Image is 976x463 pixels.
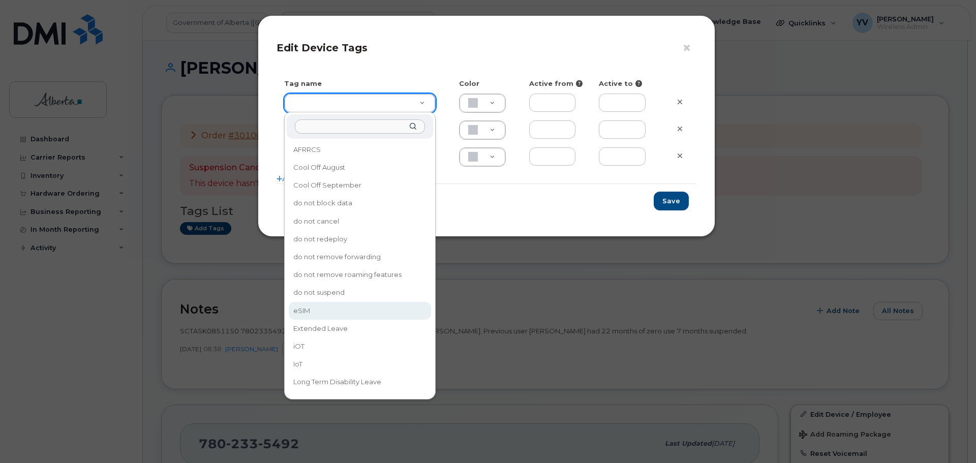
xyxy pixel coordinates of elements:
[290,338,430,354] div: iOT
[290,213,430,229] div: do not cancel
[290,231,430,247] div: do not redeploy
[290,356,430,372] div: IoT
[290,392,430,408] div: [GEOGRAPHIC_DATA]
[290,177,430,193] div: Cool Off September
[290,267,430,283] div: do not remove roaming features
[290,196,430,211] div: do not block data
[290,142,430,158] div: AFRRCS
[290,249,430,265] div: do not remove forwarding
[290,303,430,319] div: eSIM
[290,285,430,301] div: do not suspend
[290,160,430,175] div: Cool Off August
[290,321,430,336] div: Extended Leave
[290,375,430,390] div: Long Term Disability Leave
